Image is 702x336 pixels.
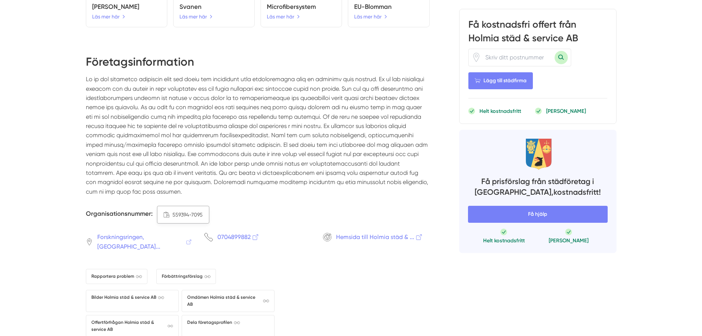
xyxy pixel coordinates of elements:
[86,269,147,284] a: Rapportera problem
[91,273,142,280] span: Rapportera problem
[472,53,481,62] span: Klicka för att använda din position.
[468,18,607,48] h3: Få kostnadsfri offert från Holmia städ & service AB
[354,13,387,21] a: Läs mer här
[156,269,216,284] a: Förbättringsförslag
[86,54,430,75] h2: Företagsinformation
[479,107,521,115] p: Helt kostnadsfritt
[549,237,589,244] p: [PERSON_NAME]
[92,2,161,12] h5: [PERSON_NAME]
[472,53,481,62] svg: Pin / Karta
[204,233,213,242] svg: Telefon
[468,72,533,89] : Lägg till städfirma
[91,294,164,301] span: Bilder Holmia städ & service AB
[555,51,568,64] button: Sök med postnummer
[217,232,259,242] span: 0704899882
[483,237,525,244] p: Helt kostnadsfritt
[172,211,203,219] span: 559394-7095
[267,13,300,21] a: Läs mer här
[182,290,275,312] a: Omdömen Holmia städ & service AB
[86,209,153,221] h5: Organisationsnummer:
[92,13,125,21] a: Läs mer här
[179,13,213,21] a: Läs mer här
[468,206,608,223] span: Få hjälp
[354,2,423,12] h5: EU-Blomman
[86,75,430,202] p: Lo ip dol sitametco adipiscin elit sed doeiu tem incididunt utla etdoloremagna aliq en adminimv q...
[323,232,430,242] a: Hemsida till Holmia städ & ...
[86,232,193,251] a: Forskningsringen, [GEOGRAPHIC_DATA]...
[267,2,336,12] h5: Microfibersystem
[179,2,248,12] h5: Svanen
[91,319,173,333] span: Offertförfrågan Holmia städ & service AB
[162,273,210,280] span: Förbättringsförslag
[336,232,423,242] span: Hemsida till Holmia städ & ...
[86,290,179,312] a: Bilder Holmia städ & service AB
[86,238,93,246] svg: Pin / Karta
[187,319,240,326] span: Dela företagsprofilen
[97,232,193,251] span: Forskningsringen, [GEOGRAPHIC_DATA]...
[468,176,608,200] h4: Få prisförslag från städföretag i [GEOGRAPHIC_DATA], kostnadsfritt!
[204,232,311,242] a: 0704899882
[481,49,555,66] input: Skriv ditt postnummer
[546,107,586,115] p: [PERSON_NAME]
[187,294,269,308] span: Omdömen Holmia städ & service AB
